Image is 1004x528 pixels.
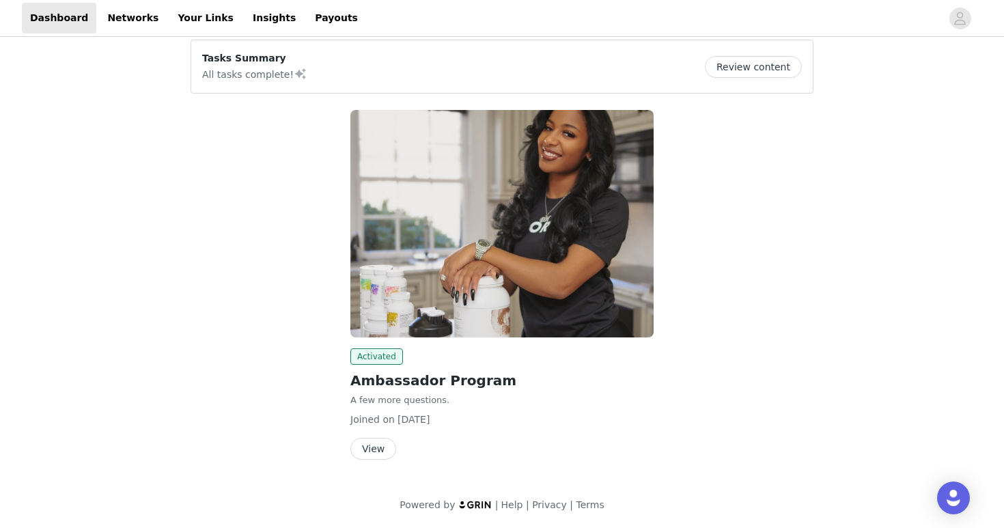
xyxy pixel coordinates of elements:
a: View [350,444,396,454]
img: Thorne [350,110,654,337]
button: View [350,438,396,460]
span: Activated [350,348,403,365]
span: | [495,499,499,510]
span: | [570,499,573,510]
a: Your Links [169,3,242,33]
a: Insights [245,3,304,33]
a: Privacy [532,499,567,510]
span: [DATE] [398,414,430,425]
img: logo [458,500,492,509]
p: All tasks complete! [202,66,307,82]
div: Open Intercom Messenger [937,482,970,514]
a: Terms [576,499,604,510]
p: A few more questions. [350,393,654,407]
h2: Ambassador Program [350,370,654,391]
div: avatar [953,8,966,29]
a: Dashboard [22,3,96,33]
a: Payouts [307,3,366,33]
a: Networks [99,3,167,33]
a: Help [501,499,523,510]
button: Review content [705,56,802,78]
p: Tasks Summary [202,51,307,66]
span: | [526,499,529,510]
span: Powered by [400,499,455,510]
span: Joined on [350,414,395,425]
